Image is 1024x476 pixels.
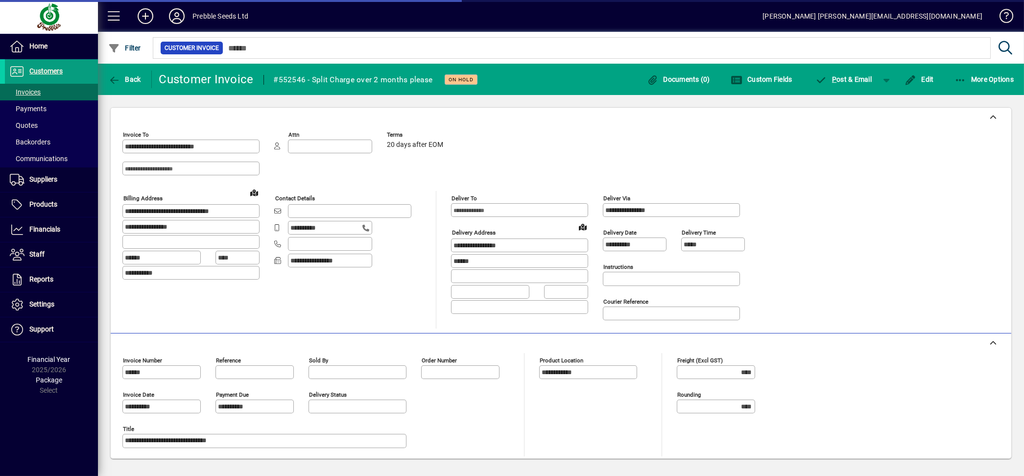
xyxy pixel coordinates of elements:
[108,44,141,52] span: Filter
[677,357,723,364] mat-label: Freight (excl GST)
[603,263,633,270] mat-label: Instructions
[5,217,98,242] a: Financials
[810,71,877,88] button: Post & Email
[106,71,143,88] button: Back
[123,391,154,398] mat-label: Invoice date
[29,250,45,258] span: Staff
[5,192,98,217] a: Products
[952,71,1017,88] button: More Options
[192,8,248,24] div: Prebble Seeds Ltd
[5,167,98,192] a: Suppliers
[161,7,192,25] button: Profile
[644,71,713,88] button: Documents (0)
[108,75,141,83] span: Back
[29,325,54,333] span: Support
[29,225,60,233] span: Financials
[216,391,249,398] mat-label: Payment due
[36,376,62,384] span: Package
[274,72,433,88] div: #552546 - Split Charge over 2 months please
[5,34,98,59] a: Home
[449,76,474,83] span: On hold
[5,317,98,342] a: Support
[682,229,716,236] mat-label: Delivery time
[10,155,68,163] span: Communications
[762,8,982,24] div: [PERSON_NAME] [PERSON_NAME][EMAIL_ADDRESS][DOMAIN_NAME]
[677,391,701,398] mat-label: Rounding
[422,357,457,364] mat-label: Order number
[5,134,98,150] a: Backorders
[159,71,254,87] div: Customer Invoice
[10,121,38,129] span: Quotes
[728,71,795,88] button: Custom Fields
[123,357,162,364] mat-label: Invoice number
[106,39,143,57] button: Filter
[5,267,98,292] a: Reports
[10,88,41,96] span: Invoices
[29,200,57,208] span: Products
[10,105,47,113] span: Payments
[954,75,1014,83] span: More Options
[123,426,134,432] mat-label: Title
[5,150,98,167] a: Communications
[28,356,71,363] span: Financial Year
[29,42,48,50] span: Home
[603,229,637,236] mat-label: Delivery date
[29,300,54,308] span: Settings
[603,298,648,305] mat-label: Courier Reference
[29,67,63,75] span: Customers
[832,75,836,83] span: P
[216,357,241,364] mat-label: Reference
[646,75,710,83] span: Documents (0)
[29,275,53,283] span: Reports
[540,357,583,364] mat-label: Product location
[5,100,98,117] a: Payments
[288,131,299,138] mat-label: Attn
[130,7,161,25] button: Add
[123,131,149,138] mat-label: Invoice To
[387,141,443,149] span: 20 days after EOM
[902,71,936,88] button: Edit
[309,391,347,398] mat-label: Delivery status
[905,75,934,83] span: Edit
[387,132,446,138] span: Terms
[5,242,98,267] a: Staff
[731,75,792,83] span: Custom Fields
[603,195,630,202] mat-label: Deliver via
[815,75,872,83] span: ost & Email
[5,292,98,317] a: Settings
[98,71,152,88] app-page-header-button: Back
[5,84,98,100] a: Invoices
[575,219,591,235] a: View on map
[992,2,1012,34] a: Knowledge Base
[10,138,50,146] span: Backorders
[29,175,57,183] span: Suppliers
[452,195,477,202] mat-label: Deliver To
[165,43,219,53] span: Customer Invoice
[246,185,262,200] a: View on map
[5,117,98,134] a: Quotes
[309,357,328,364] mat-label: Sold by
